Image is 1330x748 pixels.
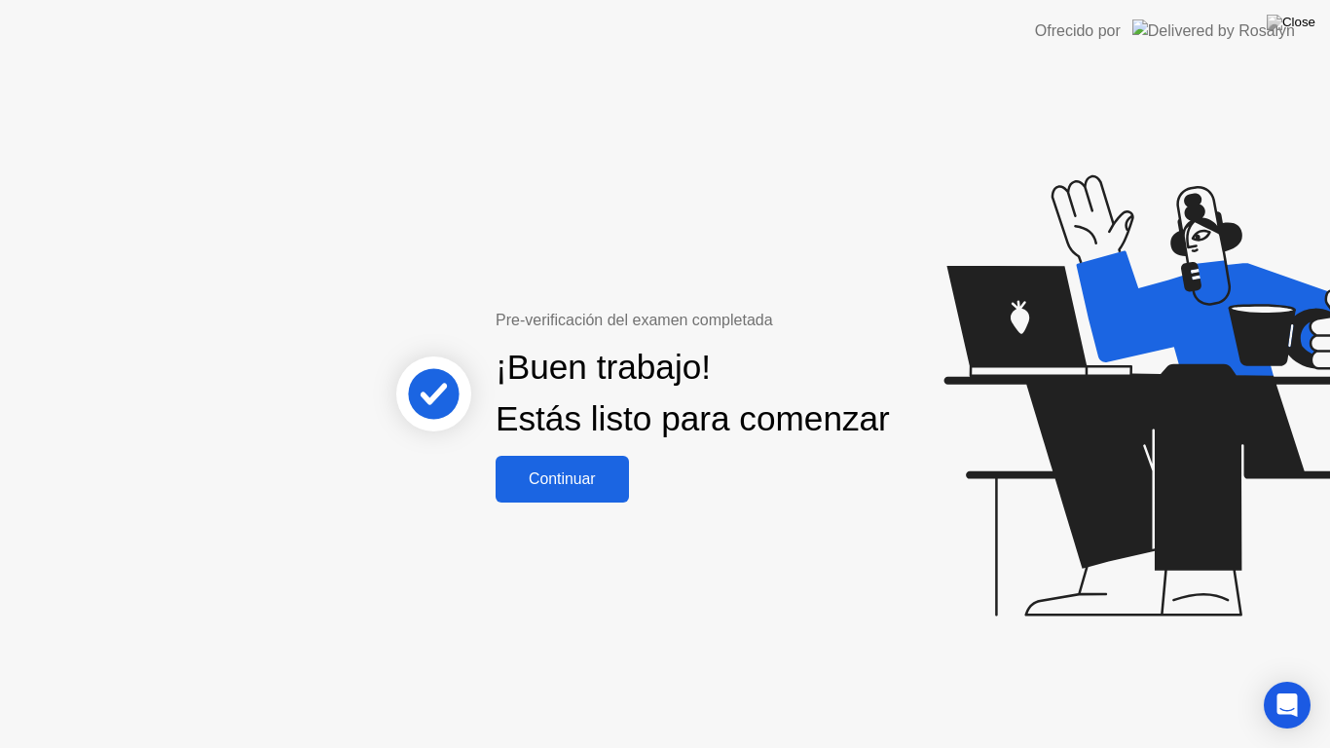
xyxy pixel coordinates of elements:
[501,470,623,488] div: Continuar
[496,456,629,503] button: Continuar
[496,342,890,445] div: ¡Buen trabajo! Estás listo para comenzar
[1267,15,1315,30] img: Close
[1132,19,1295,42] img: Delivered by Rosalyn
[496,309,898,332] div: Pre-verificación del examen completada
[1264,682,1311,729] div: Open Intercom Messenger
[1035,19,1121,43] div: Ofrecido por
